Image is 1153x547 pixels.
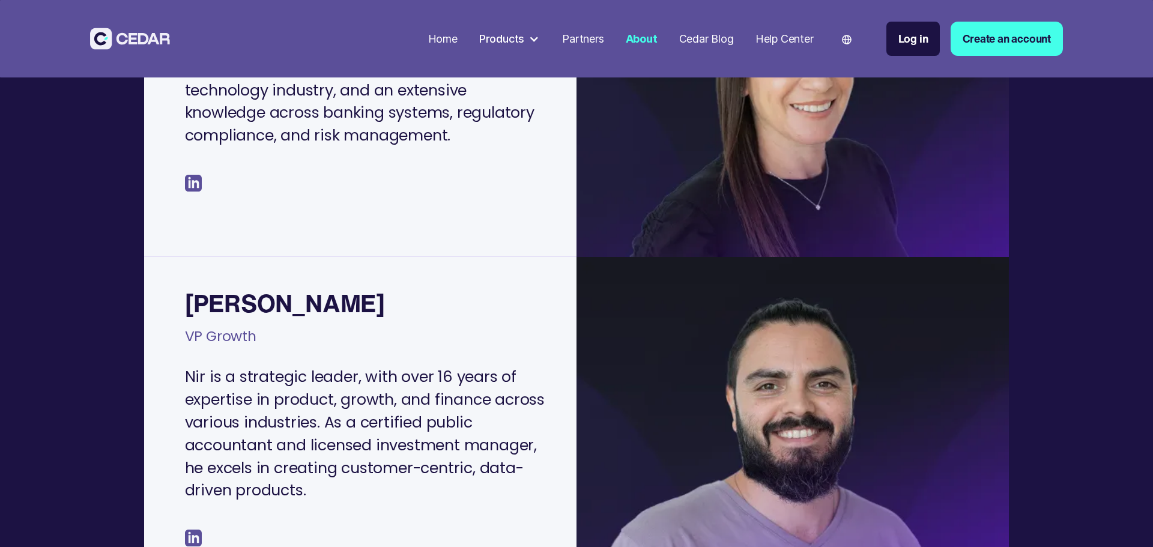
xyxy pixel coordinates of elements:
[842,35,852,44] img: world icon
[185,366,550,502] p: Nir is a strategic leader, with over 16 years of expertise in product, growth, and finance across...
[750,25,819,53] a: Help Center
[951,22,1063,56] a: Create an account
[898,31,928,47] div: Log in
[185,34,550,147] p: [PERSON_NAME] is an innovative leader with over 20 years of experience in the financial technolog...
[423,25,463,53] a: Home
[562,31,604,47] div: Partners
[479,31,524,47] div: Products
[679,31,734,47] div: Cedar Blog
[674,25,739,53] a: Cedar Blog
[626,31,658,47] div: About
[755,31,814,47] div: Help Center
[620,25,663,53] a: About
[428,31,458,47] div: Home
[185,289,385,316] div: [PERSON_NAME]
[557,25,609,53] a: Partners
[185,320,256,363] div: VP Growth
[474,25,546,52] div: Products
[886,22,940,56] a: Log in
